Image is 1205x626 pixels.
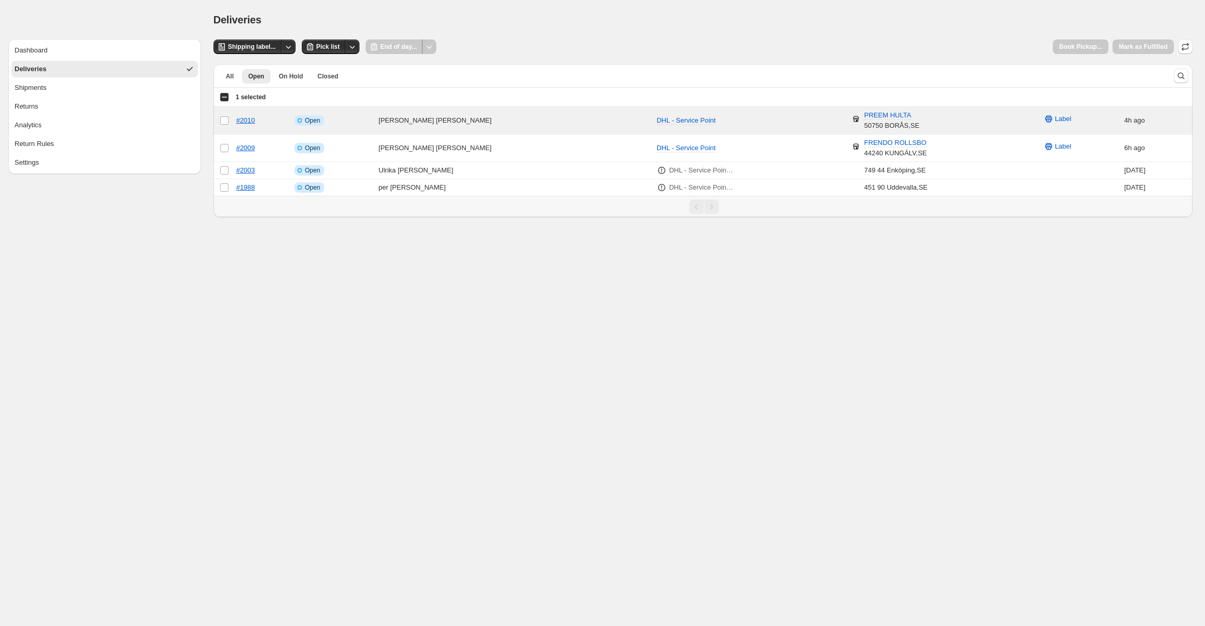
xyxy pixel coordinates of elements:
nav: Pagination [213,196,1193,217]
span: DHL - Service Point [657,144,716,152]
td: per [PERSON_NAME] [376,179,653,196]
button: Settings [11,154,198,171]
p: DHL - Service Point, TEMPO [PERSON_NAME] MATCENTER (12.3 km) [669,182,734,193]
span: Open [305,166,320,175]
span: DHL - Service Point [657,116,716,124]
button: Dashboard [11,42,198,59]
td: [PERSON_NAME] [PERSON_NAME] [376,107,653,135]
div: 44240 KUNGÄLV , SE [864,138,927,158]
button: DHL - Service Point [650,140,722,156]
button: Return Rules [11,136,198,152]
button: Analytics [11,117,198,134]
a: #2010 [236,116,255,124]
span: FRENDO ROLLSBO [864,139,927,148]
span: Closed [317,72,338,81]
button: DHL - Service Point [650,112,722,129]
button: Other actions [345,39,359,54]
p: DHL - Service Point, ICA NÄRA [GEOGRAPHIC_DATA] (1.8 km) [669,165,734,176]
span: Deliveries [213,14,262,25]
button: Other actions [281,39,296,54]
span: Label [1055,114,1072,124]
button: Label [1037,138,1078,155]
div: Returns [15,101,38,112]
button: FRENDO ROLLSBO [858,135,933,151]
div: 451 90 Uddevalla , SE [864,182,928,193]
button: Pick list [302,39,346,54]
span: Shipping label... [228,43,276,51]
button: Shipments [11,79,198,96]
button: DHL - Service Point, TEMPO [PERSON_NAME] MATCENTER (12.3 km) [663,179,740,196]
span: Pick list [316,43,340,51]
span: Open [305,183,320,192]
a: #2009 [236,144,255,152]
button: Shipping label... [213,39,282,54]
div: Settings [15,157,39,168]
a: #1988 [236,183,255,191]
td: ago [1121,107,1193,135]
button: Deliveries [11,61,198,77]
time: Wednesday, September 3, 2025 at 5:25:07 AM [1124,183,1145,191]
td: Ulrika [PERSON_NAME] [376,162,653,179]
div: Return Rules [15,139,54,149]
div: 749 44 Enköping , SE [864,165,926,176]
button: Label [1037,111,1078,127]
time: Tuesday, September 16, 2025 at 9:48:51 AM [1124,144,1131,152]
span: All [226,72,234,81]
td: ago [1121,135,1193,162]
div: Deliveries [15,64,46,74]
span: Open [305,116,320,125]
span: Open [248,72,264,81]
time: Friday, September 12, 2025 at 2:11:23 PM [1124,166,1145,174]
button: PREEM HULTA [858,107,918,124]
a: #2003 [236,166,255,174]
time: Tuesday, September 16, 2025 at 11:48:58 AM [1124,116,1131,124]
span: Open [305,144,320,152]
span: On Hold [279,72,303,81]
button: Search and filter results [1174,69,1188,83]
div: Dashboard [15,45,48,56]
div: 50750 BORÅS , SE [864,110,919,131]
button: DHL - Service Point, ICA NÄRA [GEOGRAPHIC_DATA] (1.8 km) [663,162,740,179]
div: Analytics [15,120,42,130]
span: 1 selected [236,93,266,101]
div: Shipments [15,83,46,93]
button: Returns [11,98,198,115]
span: PREEM HULTA [864,111,912,120]
span: Label [1055,141,1072,152]
td: [PERSON_NAME] [PERSON_NAME] [376,135,653,162]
